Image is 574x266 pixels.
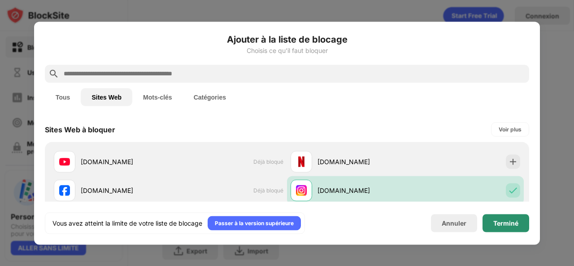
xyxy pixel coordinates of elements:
div: [DOMAIN_NAME] [317,157,405,166]
img: favicons [296,185,307,196]
div: Voir plus [499,125,522,134]
div: [DOMAIN_NAME] [81,186,169,195]
img: favicons [59,185,70,196]
div: Vous avez atteint la limite de votre liste de blocage [52,218,202,227]
div: Terminé [493,219,518,227]
button: Mots-clés [132,88,183,106]
div: Passer à la version supérieure [215,218,294,227]
button: Catégories [183,88,237,106]
div: [DOMAIN_NAME] [317,186,405,195]
span: Déjà bloqué [253,187,283,194]
img: favicons [296,156,307,167]
h6: Ajouter à la liste de blocage [45,32,529,46]
div: [DOMAIN_NAME] [81,157,169,166]
img: favicons [59,156,70,167]
div: Sites Web à bloquer [45,125,115,134]
div: Annuler [442,219,466,227]
div: Choisis ce qu'il faut bloquer [45,47,529,54]
img: search.svg [48,68,59,79]
span: Déjà bloqué [253,158,283,165]
button: Sites Web [81,88,132,106]
button: Tous [45,88,81,106]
